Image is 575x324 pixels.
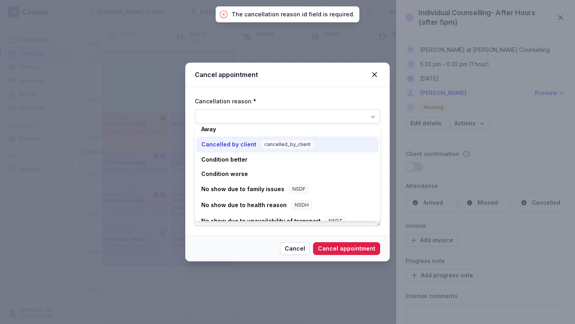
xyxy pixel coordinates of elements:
span: NSDF [289,184,309,194]
div: Cancelled by client [201,140,256,148]
span: Cancel appointment [318,244,375,253]
div: Away [201,125,216,133]
span: cancelled_by_client [261,140,314,149]
div: No show due to health reason [201,201,287,209]
span: Cancel [285,244,305,253]
div: No show due to family issues [201,185,284,193]
button: Cancel appointment [313,242,380,255]
div: Cancel appointment [195,70,369,79]
div: Condition better [201,156,248,164]
div: Condition worse [201,170,248,178]
div: Cancellation reason * [195,97,380,106]
span: NSDT [325,216,346,226]
button: Cancel [280,242,310,255]
div: No show due to unavailability of transport [201,217,321,225]
span: NSDH [291,200,312,210]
